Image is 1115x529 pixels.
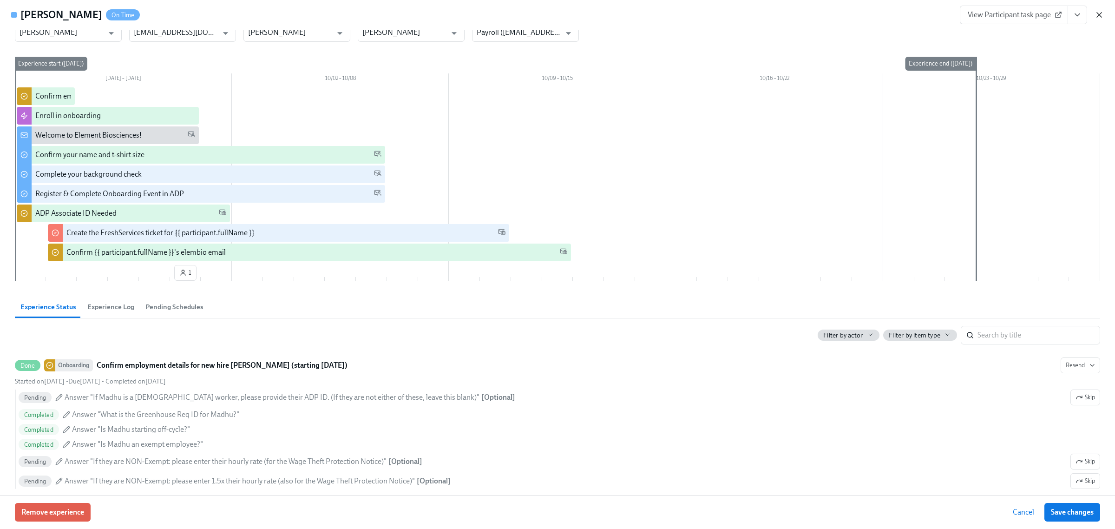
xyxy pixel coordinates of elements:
[481,392,515,403] div: [ Optional ]
[666,73,883,86] div: 10/16 – 10/22
[219,208,226,219] span: Work Email
[87,302,134,312] span: Experience Log
[818,330,879,341] button: Filter by actor
[15,377,166,386] div: • •
[15,73,232,86] div: [DATE] – [DATE]
[105,377,166,385] span: Thursday, September 25th 2025, 12:47 pm
[20,302,76,312] span: Experience Status
[1076,393,1095,402] span: Skip
[883,73,1100,86] div: 10/23 – 10/29
[20,8,102,22] h4: [PERSON_NAME]
[417,476,451,486] div: [ Optional ]
[15,362,40,369] span: Done
[561,26,576,40] button: Open
[1070,473,1100,489] button: DoneOnboardingConfirm employment details for new hire [PERSON_NAME] (starting [DATE])ResendStarte...
[1070,390,1100,405] button: DoneOnboardingConfirm employment details for new hire [PERSON_NAME] (starting [DATE])ResendStarte...
[1070,454,1100,469] button: DoneOnboardingConfirm employment details for new hire [PERSON_NAME] (starting [DATE])ResendStarte...
[21,508,84,517] span: Remove experience
[68,377,100,385] span: Saturday, September 27th 2025, 9:00 am
[15,503,91,522] button: Remove experience
[14,57,87,71] div: Experience start ([DATE])
[218,26,233,40] button: Open
[889,331,940,340] span: Filter by item type
[35,91,408,101] div: Confirm employment details for new hire {{ participant.fullName }} (starting {{ participant.start...
[1076,476,1095,486] span: Skip
[977,326,1100,344] input: Search by title
[960,6,1068,24] a: View Participant task page
[19,458,52,465] span: Pending
[179,268,191,278] span: 1
[65,476,415,486] span: Answer "If they are NON-Exempt: please enter 1.5x their hourly rate (also for the Wage Theft Prot...
[1061,357,1100,373] button: DoneOnboardingConfirm employment details for new hire [PERSON_NAME] (starting [DATE])Started on[D...
[1013,508,1034,517] span: Cancel
[1068,6,1087,24] button: View task page
[19,478,52,485] span: Pending
[1006,503,1041,522] button: Cancel
[65,456,387,467] span: Answer "If they are NON-Exempt: please enter their hourly rate (for the Wage Theft Protection Not...
[374,189,381,199] span: Personal Email
[447,26,461,40] button: Open
[35,130,142,140] div: Welcome to Element Biosciences!
[449,73,666,86] div: 10/09 – 10/15
[19,394,52,401] span: Pending
[232,73,449,86] div: 10/02 – 10/08
[35,111,101,121] div: Enroll in onboarding
[1044,503,1100,522] button: Save changes
[72,410,239,420] span: Answer "What is the Greenhouse Req ID for Madhu?"
[35,189,184,199] div: Register & Complete Onboarding Event in ADP
[388,456,422,467] div: [ Optional ]
[823,331,863,340] span: Filter by actor
[72,439,203,450] span: Answer "Is Madhu an exempt employee?"
[1051,508,1094,517] span: Save changes
[560,247,567,258] span: Work Email
[72,424,190,435] span: Answer "Is Madhu starting off-cycle?"
[968,10,1060,20] span: View Participant task page
[19,411,59,418] span: Completed
[55,359,93,371] div: Onboarding
[333,26,347,40] button: Open
[905,57,976,71] div: Experience end ([DATE])
[883,330,957,341] button: Filter by item type
[19,441,59,448] span: Completed
[174,265,197,281] button: 1
[106,12,140,19] span: On Time
[374,169,381,180] span: Personal Email
[374,150,381,160] span: Personal Email
[97,360,348,371] strong: Confirm employment details for new hire [PERSON_NAME] (starting [DATE])
[1076,457,1095,466] span: Skip
[66,228,255,238] div: Create the FreshServices ticket for {{ participant.fullName }}
[15,377,65,385] span: Thursday, September 25th 2025, 12:11 pm
[65,392,479,403] span: Answer "If Madhu is a [DEMOGRAPHIC_DATA] worker, please provide their ADP ID. (If they are not ei...
[1066,361,1095,370] span: Resend
[145,302,203,312] span: Pending Schedules
[66,247,226,258] div: Confirm {{ participant.fullName }}'s elembio email
[35,150,144,160] div: Confirm your name and t-shirt size
[498,228,505,238] span: Work Email
[35,169,142,179] div: Complete your background check
[188,130,195,141] span: Personal Email
[104,26,118,40] button: Open
[35,208,117,218] div: ADP Associate ID Needed
[19,426,59,433] span: Completed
